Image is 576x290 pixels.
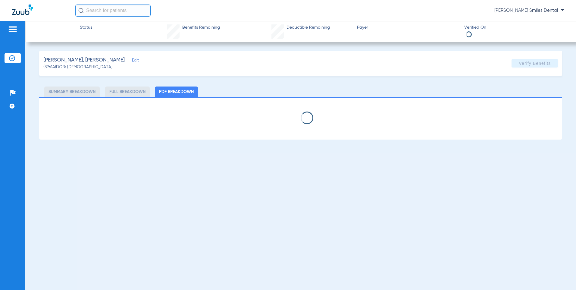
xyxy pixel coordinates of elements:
[105,87,150,97] li: Full Breakdown
[44,87,100,97] li: Summary Breakdown
[12,5,33,15] img: Zuub Logo
[155,87,198,97] li: PDF Breakdown
[132,58,137,64] span: Edit
[80,24,92,31] span: Status
[43,56,125,64] span: [PERSON_NAME], [PERSON_NAME]
[546,261,576,290] iframe: Chat Widget
[286,24,330,31] span: Deductible Remaining
[75,5,151,17] input: Search for patients
[494,8,564,14] span: [PERSON_NAME] Smiles Dental
[8,26,17,33] img: hamburger-icon
[78,8,84,13] img: Search Icon
[464,24,566,31] span: Verified On
[357,24,459,31] span: Payer
[43,64,112,70] span: (39614) DOB: [DEMOGRAPHIC_DATA]
[182,24,220,31] span: Benefits Remaining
